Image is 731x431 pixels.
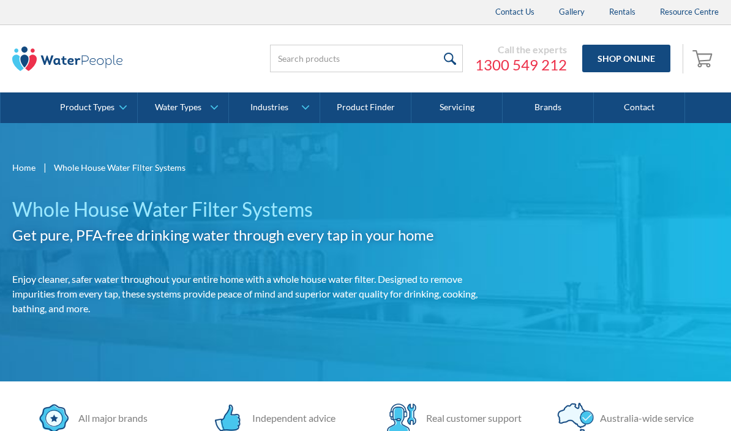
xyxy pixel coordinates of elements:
[692,48,716,68] img: shopping cart
[60,102,114,113] div: Product Types
[582,45,670,72] a: Shop Online
[47,92,137,123] a: Product Types
[689,44,719,73] a: Open cart
[246,411,336,425] div: Independent advice
[155,102,201,113] div: Water Types
[594,411,694,425] div: Australia-wide service
[138,92,228,123] a: Water Types
[42,160,48,174] div: |
[12,272,482,316] p: Enjoy cleaner, safer water throughout your entire home with a whole house water filter. Designed ...
[411,92,503,123] a: Servicing
[270,45,463,72] input: Search products
[320,92,411,123] a: Product Finder
[475,43,567,56] div: Call the experts
[594,92,685,123] a: Contact
[229,92,320,123] a: Industries
[503,92,594,123] a: Brands
[12,161,36,174] a: Home
[12,224,482,246] h2: Get pure, PFA-free drinking water through every tap in your home
[72,411,148,425] div: All major brands
[12,47,122,71] img: The Water People
[420,411,522,425] div: Real customer support
[12,195,482,224] h1: Whole House Water Filter Systems
[250,102,288,113] div: Industries
[54,161,186,174] div: Whole House Water Filter Systems
[475,56,567,74] a: 1300 549 212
